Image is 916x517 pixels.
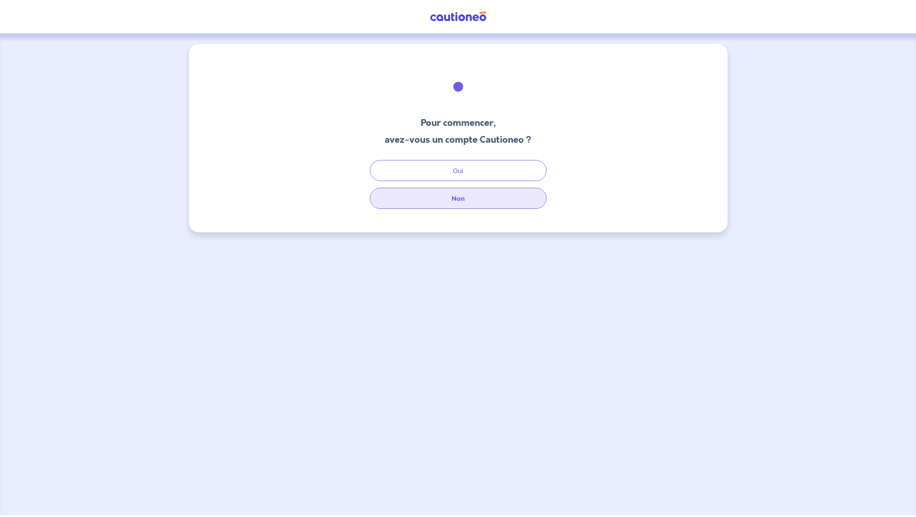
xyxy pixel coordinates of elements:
[385,116,531,130] h3: Pour commencer,
[370,188,547,209] button: Non
[370,160,547,181] button: Oui
[385,133,531,147] h3: avez-vous un compte Cautioneo ?
[435,64,481,109] img: illu_welcome.svg
[427,11,490,22] img: Cautioneo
